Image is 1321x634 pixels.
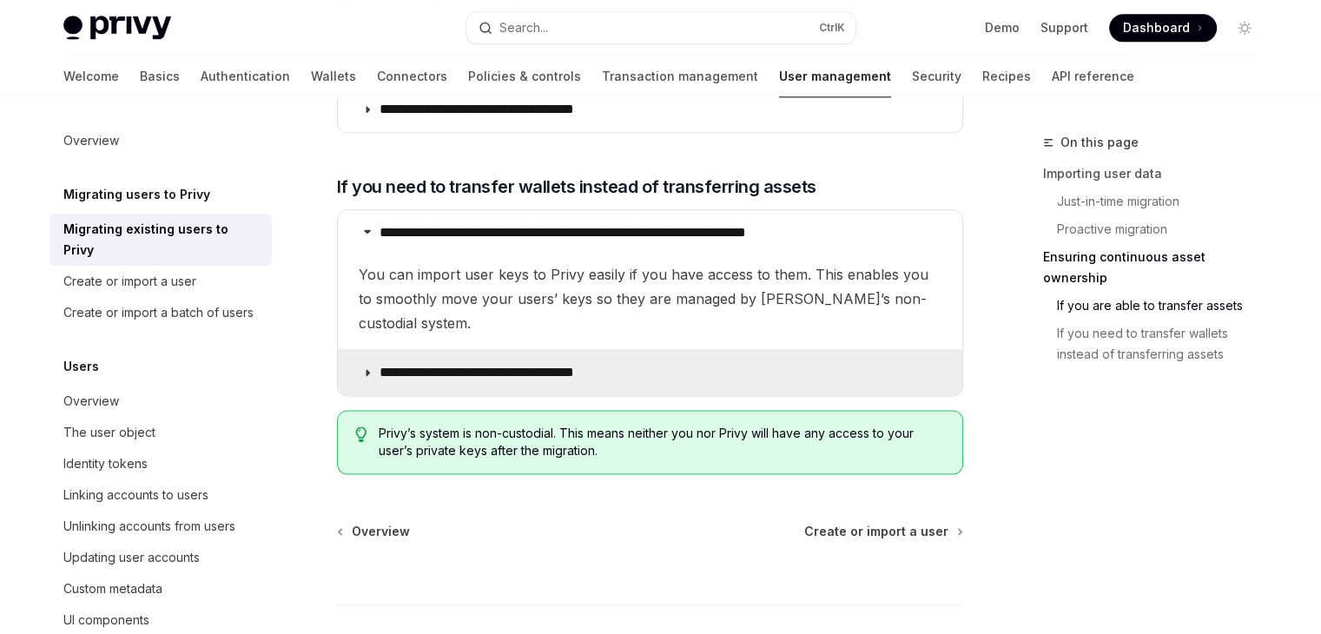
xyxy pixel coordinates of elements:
[50,125,272,156] a: Overview
[50,266,272,297] a: Create or import a user
[63,219,261,261] div: Migrating existing users to Privy
[50,479,272,511] a: Linking accounts to users
[63,578,162,599] div: Custom metadata
[779,56,891,97] a: User management
[1060,132,1139,153] span: On this page
[63,130,119,151] div: Overview
[50,297,272,328] a: Create or import a batch of users
[63,271,196,292] div: Create or import a user
[63,391,119,412] div: Overview
[379,425,944,459] span: Privy’s system is non-custodial. This means neither you nor Privy will have any access to your us...
[63,516,235,537] div: Unlinking accounts from users
[468,56,581,97] a: Policies & controls
[311,56,356,97] a: Wallets
[63,453,148,474] div: Identity tokens
[50,214,272,266] a: Migrating existing users to Privy
[50,511,272,542] a: Unlinking accounts from users
[63,302,254,323] div: Create or import a batch of users
[337,175,816,199] span: If you need to transfer wallets instead of transferring assets
[359,262,941,335] span: You can import user keys to Privy easily if you have access to them. This enables you to smoothly...
[50,573,272,604] a: Custom metadata
[985,19,1020,36] a: Demo
[377,56,447,97] a: Connectors
[63,547,200,568] div: Updating user accounts
[63,16,171,40] img: light logo
[63,184,210,205] h5: Migrating users to Privy
[201,56,290,97] a: Authentication
[1231,14,1258,42] button: Toggle dark mode
[63,610,149,631] div: UI components
[1057,215,1272,243] a: Proactive migration
[339,523,410,540] a: Overview
[912,56,961,97] a: Security
[50,417,272,448] a: The user object
[140,56,180,97] a: Basics
[50,448,272,479] a: Identity tokens
[804,523,961,540] a: Create or import a user
[466,12,855,43] button: Search...CtrlK
[1057,188,1272,215] a: Just-in-time migration
[1123,19,1190,36] span: Dashboard
[352,523,410,540] span: Overview
[50,542,272,573] a: Updating user accounts
[63,485,208,505] div: Linking accounts to users
[1052,56,1134,97] a: API reference
[63,56,119,97] a: Welcome
[1043,160,1272,188] a: Importing user data
[50,386,272,417] a: Overview
[1043,243,1272,292] a: Ensuring continuous asset ownership
[63,356,99,377] h5: Users
[982,56,1031,97] a: Recipes
[1057,292,1272,320] a: If you are able to transfer assets
[602,56,758,97] a: Transaction management
[63,422,155,443] div: The user object
[355,426,367,442] svg: Tip
[819,21,845,35] span: Ctrl K
[499,17,548,38] div: Search...
[1040,19,1088,36] a: Support
[804,523,948,540] span: Create or import a user
[1057,320,1272,368] a: If you need to transfer wallets instead of transferring assets
[1109,14,1217,42] a: Dashboard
